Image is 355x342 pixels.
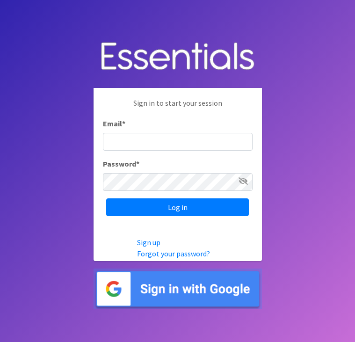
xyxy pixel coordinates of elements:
[103,118,125,129] label: Email
[94,269,262,309] img: Sign in with Google
[137,238,160,247] a: Sign up
[136,159,139,168] abbr: required
[103,97,253,118] p: Sign in to start your session
[106,198,249,216] input: Log in
[137,249,210,258] a: Forgot your password?
[122,119,125,128] abbr: required
[103,158,139,169] label: Password
[94,33,262,81] img: Human Essentials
